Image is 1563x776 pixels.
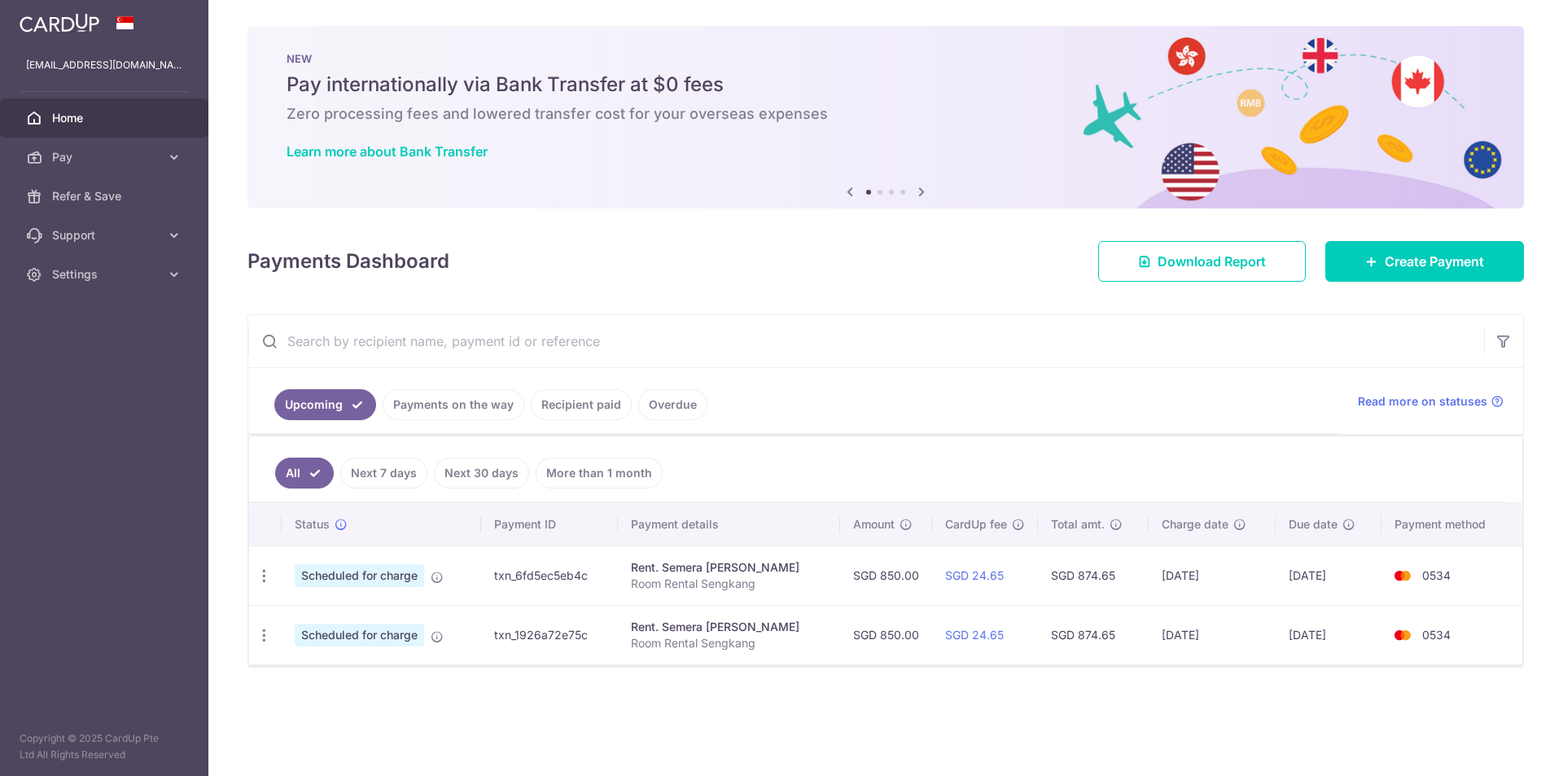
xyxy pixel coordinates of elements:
[618,503,840,546] th: Payment details
[945,628,1004,642] a: SGD 24.65
[840,546,932,605] td: SGD 850.00
[1149,605,1275,664] td: [DATE]
[52,266,160,283] span: Settings
[481,503,618,546] th: Payment ID
[287,143,488,160] a: Learn more about Bank Transfer
[1289,516,1338,533] span: Due date
[536,458,663,489] a: More than 1 month
[1051,516,1105,533] span: Total amt.
[1158,252,1266,271] span: Download Report
[631,559,827,576] div: Rent. Semera [PERSON_NAME]
[275,458,334,489] a: All
[1098,241,1306,282] a: Download Report
[295,516,330,533] span: Status
[20,13,99,33] img: CardUp
[434,458,529,489] a: Next 30 days
[287,104,1485,124] h6: Zero processing fees and lowered transfer cost for your overseas expenses
[287,72,1485,98] h5: Pay internationally via Bank Transfer at $0 fees
[1276,605,1381,664] td: [DATE]
[1385,252,1484,271] span: Create Payment
[295,564,424,587] span: Scheduled for charge
[295,624,424,647] span: Scheduled for charge
[1276,546,1381,605] td: [DATE]
[531,389,632,420] a: Recipient paid
[853,516,895,533] span: Amount
[1358,393,1487,410] span: Read more on statuses
[52,188,160,204] span: Refer & Save
[1038,546,1149,605] td: SGD 874.65
[1325,241,1524,282] a: Create Payment
[52,227,160,243] span: Support
[274,389,376,420] a: Upcoming
[631,576,827,592] p: Room Rental Sengkang
[840,605,932,664] td: SGD 850.00
[1358,393,1504,410] a: Read more on statuses
[945,516,1007,533] span: CardUp fee
[383,389,524,420] a: Payments on the way
[1386,625,1419,645] img: Bank Card
[248,315,1484,367] input: Search by recipient name, payment id or reference
[481,546,618,605] td: txn_6fd5ec5eb4c
[1149,546,1275,605] td: [DATE]
[1422,628,1451,642] span: 0534
[1422,568,1451,582] span: 0534
[340,458,427,489] a: Next 7 days
[945,568,1004,582] a: SGD 24.65
[1381,503,1522,546] th: Payment method
[247,247,449,276] h4: Payments Dashboard
[1162,516,1228,533] span: Charge date
[1386,566,1419,585] img: Bank Card
[481,605,618,664] td: txn_1926a72e75c
[52,110,160,126] span: Home
[631,619,827,635] div: Rent. Semera [PERSON_NAME]
[26,57,182,73] p: [EMAIL_ADDRESS][DOMAIN_NAME]
[1038,605,1149,664] td: SGD 874.65
[631,635,827,651] p: Room Rental Sengkang
[638,389,707,420] a: Overdue
[287,52,1485,65] p: NEW
[247,26,1524,208] img: Bank transfer banner
[52,149,160,165] span: Pay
